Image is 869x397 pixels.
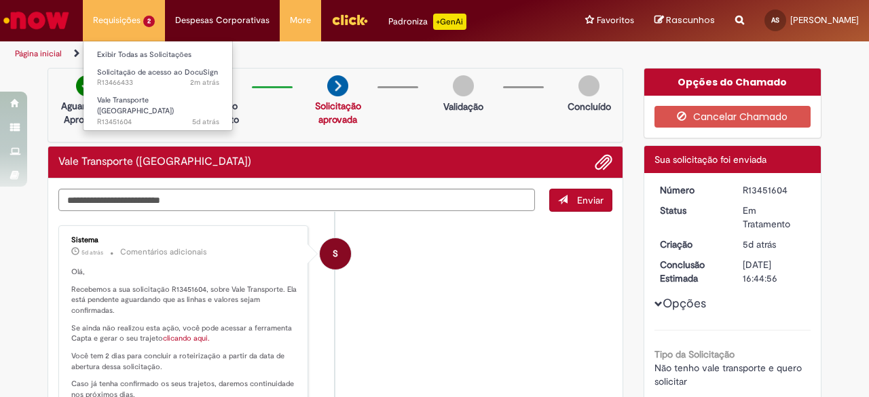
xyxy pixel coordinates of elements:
[71,323,297,344] p: Se ainda não realizou esta ação, você pode acessar a ferramenta Capta e gerar o seu trajeto
[595,153,612,171] button: Adicionar anexos
[1,7,71,34] img: ServiceNow
[654,348,735,360] b: Tipo da Solicitação
[743,204,806,231] div: Em Tratamento
[290,14,311,27] span: More
[743,258,806,285] div: [DATE] 16:44:56
[320,238,351,269] div: System
[71,351,297,372] p: Você tem 2 dias para concluir a roteirização a partir da data de abertura dessa solicitação.
[654,14,715,27] a: Rascunhos
[654,362,805,387] span: Não tenho vale transporte e quero solicitar
[743,238,776,250] span: 5d atrás
[453,75,474,96] img: img-circle-grey.png
[120,246,207,258] small: Comentários adicionais
[84,65,233,90] a: Aberto R13466433 : Solicitação de acesso ao DocuSign
[650,238,733,251] dt: Criação
[578,75,599,96] img: img-circle-grey.png
[84,93,233,122] a: Aberto R13451604 : Vale Transporte (VT)
[654,106,811,128] button: Cancelar Chamado
[54,99,119,126] p: Aguardando Aprovação
[10,41,569,67] ul: Trilhas de página
[568,100,611,113] p: Concluído
[76,75,97,96] img: check-circle-green.png
[97,117,219,128] span: R13451604
[790,14,859,26] span: [PERSON_NAME]
[331,10,368,30] img: click_logo_yellow_360x200.png
[190,77,219,88] time: 01/09/2025 09:02:23
[597,14,634,27] span: Favoritos
[81,248,103,257] time: 27/08/2025 10:44:56
[743,183,806,197] div: R13451604
[71,267,297,278] p: Olá,
[743,238,806,251] div: 27/08/2025 10:44:54
[93,14,141,27] span: Requisições
[666,14,715,26] span: Rascunhos
[654,153,766,166] span: Sua solicitação foi enviada
[549,189,612,212] button: Enviar
[650,258,733,285] dt: Conclusão Estimada
[71,284,297,316] p: Recebemos a sua solicitação R13451604, sobre Vale Transporte. Ela está pendente aguardando que as...
[83,41,233,131] ul: Requisições
[315,100,361,126] a: Solicitação aprovada
[650,183,733,197] dt: Número
[192,117,219,127] span: 5d atrás
[388,14,466,30] div: Padroniza
[143,16,155,27] span: 2
[97,95,174,116] span: Vale Transporte ([GEOGRAPHIC_DATA])
[577,194,604,206] span: Enviar
[333,238,338,270] span: S
[192,117,219,127] time: 27/08/2025 10:44:55
[771,16,779,24] span: AS
[650,204,733,217] dt: Status
[190,77,219,88] span: 2m atrás
[84,48,233,62] a: Exibir Todas as Solicitações
[644,69,821,96] div: Opções do Chamado
[81,248,103,257] span: 5d atrás
[443,100,483,113] p: Validação
[97,77,219,88] span: R13466433
[15,48,62,59] a: Página inicial
[163,333,210,343] a: clicando aqui.
[743,238,776,250] time: 27/08/2025 10:44:54
[97,67,218,77] span: Solicitação de acesso ao DocuSign
[58,189,535,211] textarea: Digite sua mensagem aqui...
[71,236,297,244] div: Sistema
[327,75,348,96] img: arrow-next.png
[433,14,466,30] p: +GenAi
[175,14,270,27] span: Despesas Corporativas
[58,156,251,168] h2: Vale Transporte (VT) Histórico de tíquete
